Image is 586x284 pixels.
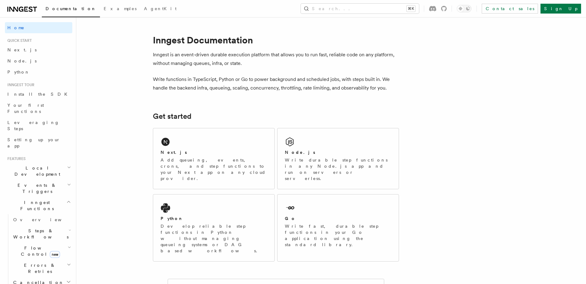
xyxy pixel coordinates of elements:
[11,260,72,277] button: Errors & Retries
[285,223,391,248] p: Write fast, durable step functions in your Go application using the standard library.
[5,38,32,43] span: Quick start
[301,4,419,14] button: Search...⌘K
[5,197,72,214] button: Inngest Functions
[161,149,187,155] h2: Next.js
[5,134,72,151] a: Setting up your app
[153,75,399,92] p: Write functions in TypeScript, Python or Go to power background and scheduled jobs, with steps bu...
[7,47,37,52] span: Next.js
[407,6,415,12] kbd: ⌘K
[11,242,72,260] button: Flow Controlnew
[104,6,137,11] span: Examples
[153,194,275,262] a: PythonDevelop reliable step functions in Python without managing queueing systems or DAG based wo...
[7,25,25,31] span: Home
[285,157,391,182] p: Write durable step functions in any Node.js app and run on servers or serverless.
[161,157,267,182] p: Add queueing, events, crons, and step functions to your Next app on any cloud provider.
[482,4,538,14] a: Contact sales
[5,22,72,33] a: Home
[277,128,399,189] a: Node.jsWrite durable step functions in any Node.js app and run on servers or serverless.
[5,117,72,134] a: Leveraging Steps
[140,2,180,17] a: AgentKit
[153,112,191,121] a: Get started
[7,137,60,148] span: Setting up your app
[161,223,267,254] p: Develop reliable step functions in Python without managing queueing systems or DAG based workflows.
[285,149,315,155] h2: Node.js
[11,262,67,274] span: Errors & Retries
[5,66,72,78] a: Python
[5,180,72,197] button: Events & Triggers
[7,103,44,114] span: Your first Functions
[46,6,96,11] span: Documentation
[7,92,71,97] span: Install the SDK
[13,217,77,222] span: Overview
[7,120,59,131] span: Leveraging Steps
[144,6,177,11] span: AgentKit
[11,214,72,225] a: Overview
[457,5,472,12] button: Toggle dark mode
[153,128,275,189] a: Next.jsAdd queueing, events, crons, and step functions to your Next app on any cloud provider.
[5,55,72,66] a: Node.js
[100,2,140,17] a: Examples
[11,228,69,240] span: Steps & Workflows
[285,215,296,222] h2: Go
[153,50,399,68] p: Inngest is an event-driven durable execution platform that allows you to run fast, reliable code ...
[5,44,72,55] a: Next.js
[11,225,72,242] button: Steps & Workflows
[42,2,100,17] a: Documentation
[540,4,581,14] a: Sign Up
[5,165,67,177] span: Local Development
[50,251,60,258] span: new
[5,199,66,212] span: Inngest Functions
[5,162,72,180] button: Local Development
[5,82,34,87] span: Inngest tour
[5,182,67,194] span: Events & Triggers
[161,215,183,222] h2: Python
[5,156,26,161] span: Features
[5,89,72,100] a: Install the SDK
[11,245,68,257] span: Flow Control
[7,58,37,63] span: Node.js
[277,194,399,262] a: GoWrite fast, durable step functions in your Go application using the standard library.
[5,100,72,117] a: Your first Functions
[153,34,399,46] h1: Inngest Documentation
[7,70,30,74] span: Python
